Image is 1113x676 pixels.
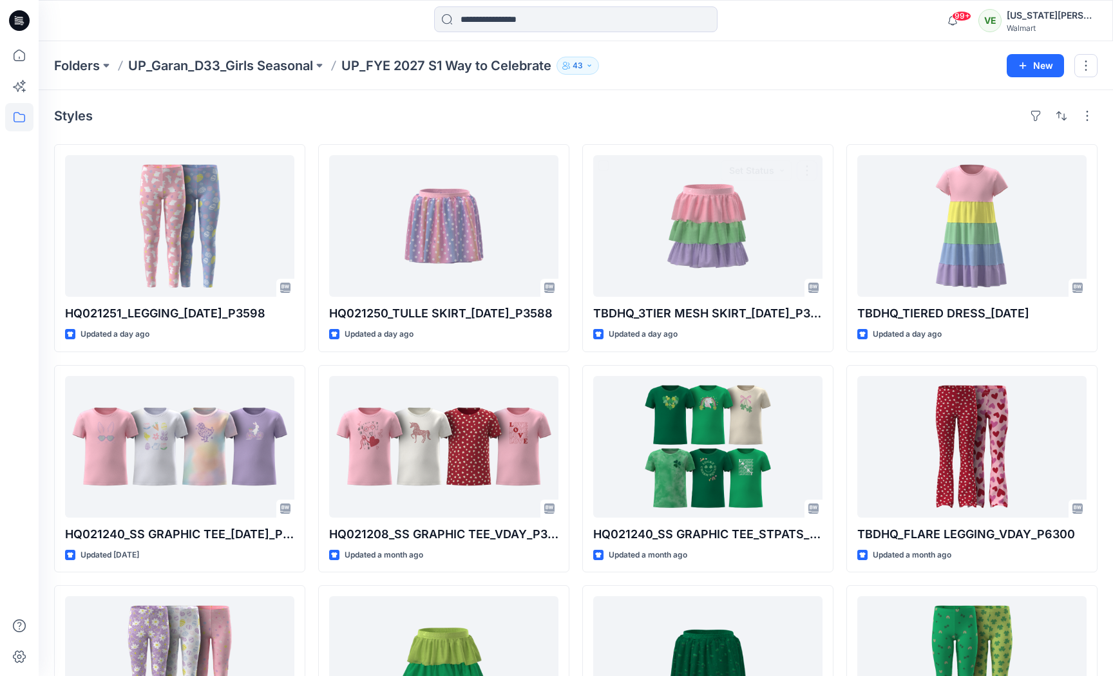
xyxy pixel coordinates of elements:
a: TBDHQ_FLARE LEGGING_VDAY_P6300 [857,376,1087,518]
a: HQ021240_SS GRAPHIC TEE_STPATS_P3599 [593,376,823,518]
p: UP_FYE 2027 S1 Way to Celebrate [341,57,551,75]
a: HQ021250_TULLE SKIRT_EASTER_P3588 [329,155,558,297]
p: Updated a day ago [609,328,678,341]
a: Folders [54,57,100,75]
p: Updated [DATE] [81,549,139,562]
p: TBDHQ_FLARE LEGGING_VDAY_P6300 [857,525,1087,543]
div: [US_STATE][PERSON_NAME] [1007,8,1097,23]
p: Updated a day ago [345,328,414,341]
p: Updated a day ago [873,328,942,341]
p: HQ021240_SS GRAPHIC TEE_STPATS_P3599 [593,525,823,543]
a: HQ021208_SS GRAPHIC TEE_VDAY_P3599 [329,376,558,518]
div: Walmart [1007,23,1097,33]
h4: Styles [54,108,93,124]
button: New [1007,54,1064,77]
p: TBDHQ_3TIER MESH SKIRT_[DATE]_P3574 [593,305,823,323]
a: UP_Garan_D33_Girls Seasonal [128,57,313,75]
p: HQ021250_TULLE SKIRT_[DATE]_P3588 [329,305,558,323]
p: TBDHQ_TIERED DRESS_[DATE] [857,305,1087,323]
a: HQ021251_LEGGING_EASTER_P3598 [65,155,294,297]
p: 43 [573,59,583,73]
p: HQ021208_SS GRAPHIC TEE_VDAY_P3599 [329,525,558,543]
p: HQ021240_SS GRAPHIC TEE_[DATE]_P3599 [65,525,294,543]
p: HQ021251_LEGGING_[DATE]_P3598 [65,305,294,323]
div: VE [978,9,1002,32]
p: Updated a month ago [609,549,687,562]
span: 99+ [952,11,971,21]
a: TBDHQ_TIERED DRESS_EASTER [857,155,1087,297]
a: HQ021240_SS GRAPHIC TEE_EASTER_P3599 [65,376,294,518]
button: 43 [556,57,599,75]
p: Updated a month ago [345,549,423,562]
p: Updated a month ago [873,549,951,562]
p: Updated a day ago [81,328,149,341]
a: TBDHQ_3TIER MESH SKIRT_EASTER_P3574 [593,155,823,297]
